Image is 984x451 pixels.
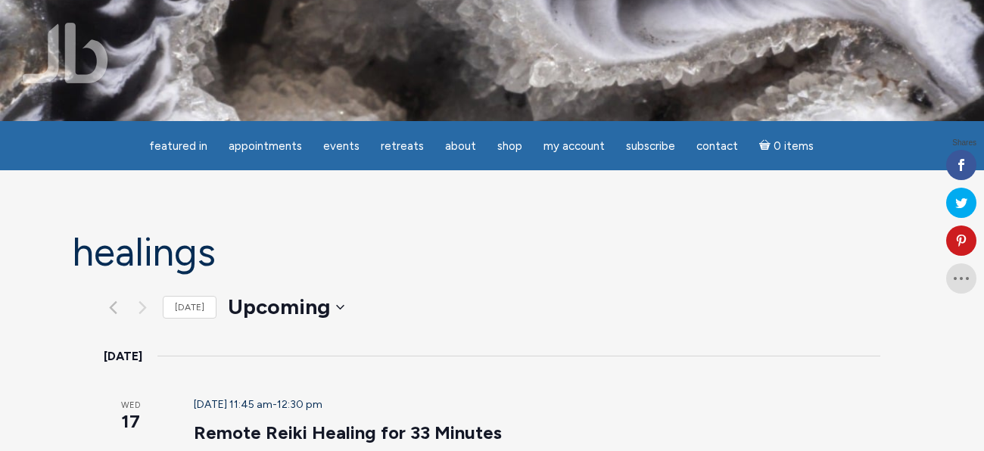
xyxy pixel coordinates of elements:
span: Events [323,139,360,153]
span: Subscribe [626,139,675,153]
span: Wed [104,400,157,412]
span: Appointments [229,139,302,153]
a: featured in [140,132,216,161]
a: Appointments [220,132,311,161]
a: Cart0 items [750,130,823,161]
button: Upcoming [228,292,344,322]
time: - [194,398,322,411]
h1: Healings [72,231,912,274]
a: [DATE] [163,296,216,319]
span: Upcoming [228,292,330,322]
span: Retreats [381,139,424,153]
img: Jamie Butler. The Everyday Medium [23,23,108,83]
a: Subscribe [617,132,684,161]
time: [DATE] [104,347,142,366]
span: My Account [543,139,605,153]
span: 0 items [774,141,814,152]
span: 12:30 pm [277,398,322,411]
span: Shares [952,139,976,147]
a: About [436,132,485,161]
a: Remote Reiki Healing for 33 Minutes [194,421,502,444]
a: Shop [488,132,531,161]
button: Next Events [133,298,151,316]
a: Previous Events [104,298,122,316]
span: [DATE] 11:45 am [194,398,272,411]
a: Retreats [372,132,433,161]
i: Cart [759,139,774,153]
span: Contact [696,139,738,153]
span: About [445,139,476,153]
a: My Account [534,132,614,161]
span: featured in [149,139,207,153]
a: Events [314,132,369,161]
span: Shop [497,139,522,153]
span: 17 [104,409,157,434]
a: Contact [687,132,747,161]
